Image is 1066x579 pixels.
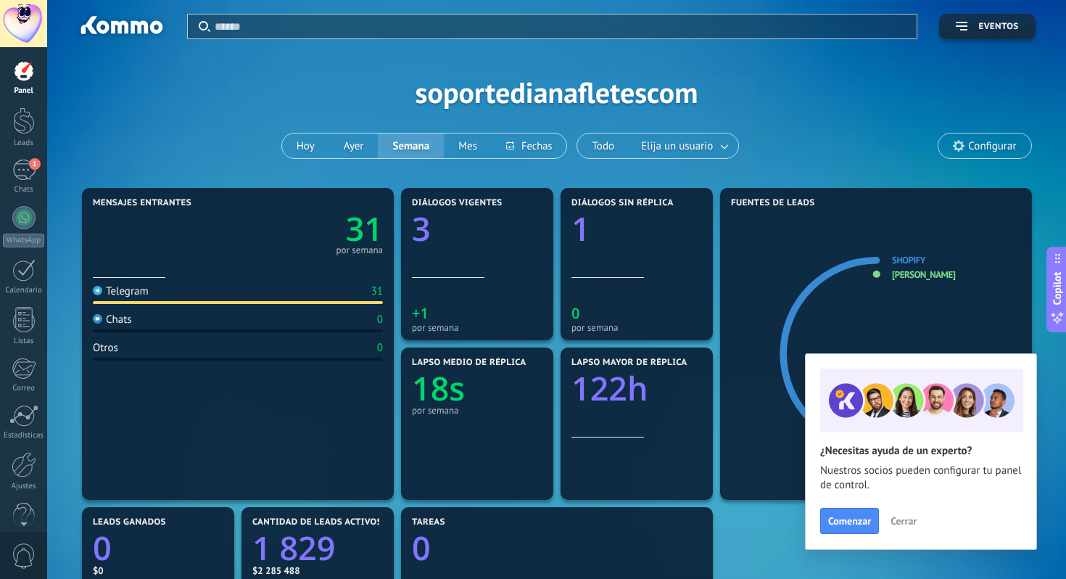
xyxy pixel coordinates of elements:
[93,526,223,570] a: 0
[412,198,503,208] span: Diálogos vigentes
[571,198,674,208] span: Diálogos sin réplica
[252,564,383,577] div: $2 285 488
[345,207,382,251] text: 31
[93,564,223,577] div: $0
[371,284,382,298] div: 31
[3,234,44,247] div: WhatsApp
[252,526,335,570] text: 1 829
[252,526,383,570] a: 1 829
[3,286,45,295] div: Calendario
[412,517,445,527] span: Tareas
[968,140,1016,152] span: Configurar
[93,198,191,208] span: Mensajes entrantes
[892,268,955,281] a: [PERSON_NAME]
[93,517,166,527] span: Leads ganados
[820,444,1022,458] h2: ¿Necesitas ayuda de un experto?
[978,22,1018,32] span: Eventos
[444,134,492,158] button: Mes
[412,405,542,416] div: por semana
[378,134,444,158] button: Semana
[820,508,879,534] button: Comenzar
[884,510,923,532] button: Cerrar
[1050,272,1065,305] span: Copilot
[412,207,431,251] text: 3
[93,313,132,327] div: Chats
[571,303,579,323] text: 0
[3,185,45,194] div: Chats
[3,139,45,148] div: Leads
[571,322,702,333] div: por semana
[93,341,118,355] div: Otros
[412,366,465,411] text: 18s
[29,158,41,170] span: 1
[336,247,383,254] div: por semana
[376,313,382,327] div: 0
[238,207,383,251] a: 31
[731,198,815,208] span: Fuentes de leads
[492,134,566,158] button: Fechas
[571,366,702,411] a: 122h
[3,384,45,393] div: Correo
[571,366,648,411] text: 122h
[939,14,1035,39] button: Eventos
[3,482,45,491] div: Ajustes
[376,341,382,355] div: 0
[638,136,716,156] span: Elija un usuario
[412,526,431,570] text: 0
[629,134,738,158] button: Elija un usuario
[828,516,871,526] span: Comenzar
[329,134,379,158] button: Ayer
[93,284,149,298] div: Telegram
[571,358,687,368] span: Lapso mayor de réplica
[3,86,45,96] div: Panel
[571,207,590,251] text: 1
[3,337,45,346] div: Listas
[412,303,429,323] text: +1
[412,526,702,570] a: 0
[891,516,917,526] span: Cerrar
[892,254,925,266] a: Shopify
[3,431,45,440] div: Estadísticas
[93,286,102,295] img: Telegram
[93,314,102,324] img: Chats
[820,464,1022,493] span: Nuestros socios pueden configurar tu panel de control.
[577,134,629,158] button: Todo
[412,358,526,368] span: Lapso medio de réplica
[93,526,112,570] text: 0
[252,517,382,527] span: Cantidad de leads activos
[412,322,542,333] div: por semana
[282,134,329,158] button: Hoy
